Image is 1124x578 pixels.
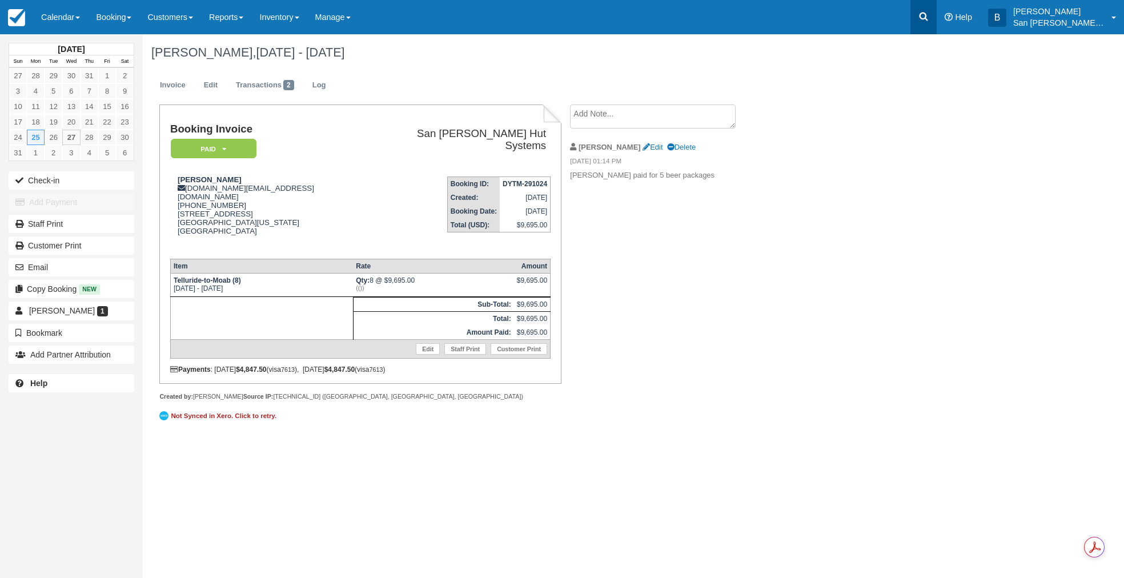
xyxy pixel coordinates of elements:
[988,9,1006,27] div: B
[1013,6,1105,17] p: [PERSON_NAME]
[62,68,80,83] a: 30
[62,55,80,68] th: Wed
[116,83,134,99] a: 9
[159,410,279,422] a: Not Synced in Xero. Click to retry.
[8,9,25,26] img: checkfront-main-nav-mini-logo.png
[81,83,98,99] a: 7
[45,83,62,99] a: 5
[27,99,45,114] a: 11
[45,55,62,68] th: Tue
[9,55,27,68] th: Sun
[116,99,134,114] a: 16
[30,379,47,388] b: Help
[45,99,62,114] a: 12
[170,175,371,250] div: [DOMAIN_NAME][EMAIL_ADDRESS][DOMAIN_NAME] [PHONE_NUMBER] [STREET_ADDRESS] [GEOGRAPHIC_DATA][US_ST...
[170,273,353,296] td: [DATE] - [DATE]
[667,143,696,151] a: Delete
[170,366,211,374] strong: Payments
[62,145,80,160] a: 3
[98,114,116,130] a: 22
[116,68,134,83] a: 2
[514,259,551,273] th: Amount
[447,218,500,232] th: Total (USD):
[9,324,134,342] button: Bookmark
[9,374,134,392] a: Help
[9,171,134,190] button: Check-in
[9,346,134,364] button: Add Partner Attribution
[170,259,353,273] th: Item
[444,343,486,355] a: Staff Print
[9,83,27,99] a: 3
[116,130,134,145] a: 30
[27,83,45,99] a: 4
[447,204,500,218] th: Booking Date:
[98,99,116,114] a: 15
[570,156,762,169] em: [DATE] 01:14 PM
[1013,17,1105,29] p: San [PERSON_NAME] Hut Systems
[227,74,303,97] a: Transactions2
[58,45,85,54] strong: [DATE]
[97,306,108,316] span: 1
[170,123,371,135] h1: Booking Invoice
[45,130,62,145] a: 26
[98,145,116,160] a: 5
[324,366,355,374] strong: $4,847.50
[81,130,98,145] a: 28
[45,68,62,83] a: 29
[356,284,511,291] em: (())
[517,276,547,294] div: $9,695.00
[27,145,45,160] a: 1
[353,311,513,326] th: Total:
[356,276,370,284] strong: Qty
[29,306,95,315] span: [PERSON_NAME]
[170,138,252,159] a: Paid
[643,143,663,151] a: Edit
[514,297,551,311] td: $9,695.00
[500,204,551,218] td: [DATE]
[159,392,561,401] div: [PERSON_NAME] [TECHNICAL_ID] ([GEOGRAPHIC_DATA], [GEOGRAPHIC_DATA], [GEOGRAPHIC_DATA])
[178,175,242,184] strong: [PERSON_NAME]
[98,68,116,83] a: 1
[81,99,98,114] a: 14
[98,83,116,99] a: 8
[9,68,27,83] a: 27
[9,193,134,211] button: Add Payment
[281,366,295,373] small: 7613
[195,74,226,97] a: Edit
[376,128,546,151] h2: San [PERSON_NAME] Hut Systems
[9,145,27,160] a: 31
[62,130,80,145] a: 27
[447,177,500,191] th: Booking ID:
[79,284,100,294] span: New
[9,99,27,114] a: 10
[236,366,266,374] strong: $4,847.50
[151,46,977,59] h1: [PERSON_NAME],
[116,145,134,160] a: 6
[9,258,134,276] button: Email
[45,145,62,160] a: 2
[304,74,335,97] a: Log
[62,114,80,130] a: 20
[27,114,45,130] a: 18
[243,393,274,400] strong: Source IP:
[353,326,513,340] th: Amount Paid:
[174,276,241,284] strong: Telluride-to-Moab (8)
[9,236,134,255] a: Customer Print
[353,273,513,296] td: 8 @ $9,695.00
[81,68,98,83] a: 31
[256,45,344,59] span: [DATE] - [DATE]
[9,130,27,145] a: 24
[170,366,551,374] div: : [DATE] (visa ), [DATE] (visa )
[27,68,45,83] a: 28
[500,191,551,204] td: [DATE]
[9,215,134,233] a: Staff Print
[514,326,551,340] td: $9,695.00
[151,74,194,97] a: Invoice
[62,83,80,99] a: 6
[353,259,513,273] th: Rate
[27,55,45,68] th: Mon
[81,114,98,130] a: 21
[500,218,551,232] td: $9,695.00
[98,130,116,145] a: 29
[353,297,513,311] th: Sub-Total:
